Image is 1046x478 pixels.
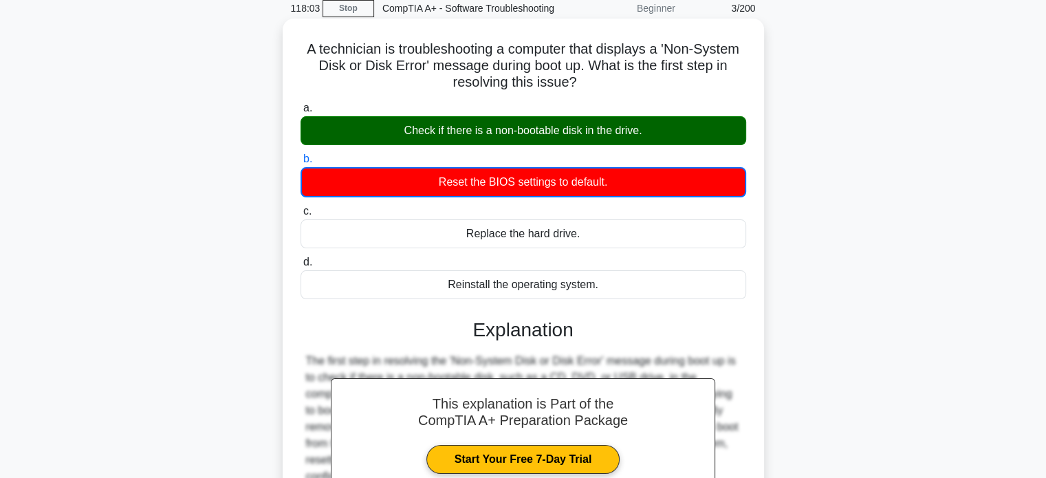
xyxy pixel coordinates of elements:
[301,167,746,197] div: Reset the BIOS settings to default.
[303,205,312,217] span: c.
[303,153,312,164] span: b.
[301,219,746,248] div: Replace the hard drive.
[301,116,746,145] div: Check if there is a non-bootable disk in the drive.
[299,41,748,91] h5: A technician is troubleshooting a computer that displays a 'Non-System Disk or Disk Error' messag...
[303,102,312,113] span: a.
[301,270,746,299] div: Reinstall the operating system.
[309,318,738,342] h3: Explanation
[426,445,620,474] a: Start Your Free 7-Day Trial
[303,256,312,268] span: d.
